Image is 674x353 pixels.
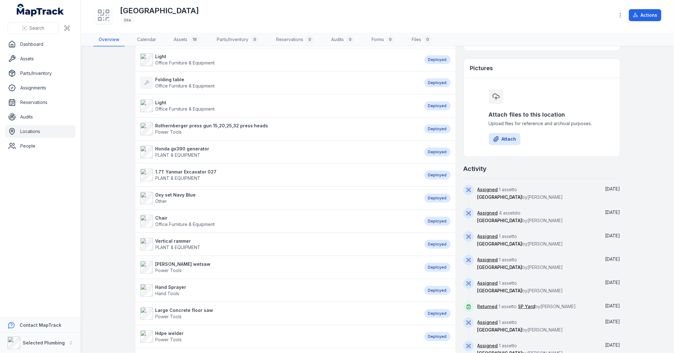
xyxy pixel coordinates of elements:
[424,78,451,87] div: Deployed
[140,261,418,274] a: [PERSON_NAME] wetsawPower Tools
[477,257,563,270] span: 1 asset to by [PERSON_NAME]
[605,233,620,238] time: 10/09/2025, 7:37:43 am
[424,240,451,249] div: Deployed
[424,36,431,43] div: 0
[5,96,76,109] a: Reservations
[29,25,44,31] span: Search
[140,123,418,135] a: Rothernberger press gun 15,20,25,32 press headsPower Tools
[477,343,498,349] a: Assigned
[605,186,620,192] time: 15/09/2025, 8:58:46 am
[326,33,359,46] a: Audits0
[424,309,451,318] div: Deployed
[489,110,595,119] h3: Attach files to this location
[477,280,498,286] a: Assigned
[140,330,418,343] a: Hdpe welderPower Tools
[94,33,124,46] a: Overview
[605,303,620,308] time: 22/08/2025, 6:44:05 am
[155,284,186,290] strong: Hand Sprayer
[605,342,620,348] span: [DATE]
[251,36,258,43] div: 0
[155,152,201,158] span: PLANT & EQUIPMENT
[477,186,498,193] a: Assigned
[155,83,215,88] span: Office Furniture & Equipment
[605,280,620,285] span: [DATE]
[155,106,215,112] span: Office Furniture & Equipment
[155,198,167,204] span: Other
[155,314,182,319] span: Power Tools
[477,319,498,326] a: Assigned
[605,210,620,215] span: [DATE]
[132,33,161,46] a: Calendar
[477,210,563,223] span: 4 assets to by [PERSON_NAME]
[155,268,182,273] span: Power Tools
[367,33,399,46] a: Forms0
[155,261,211,267] strong: [PERSON_NAME] wetsaw
[424,55,451,64] div: Deployed
[212,33,264,46] a: Parts/Inventory0
[140,53,418,66] a: LightOffice Furniture & Equipment
[477,233,498,240] a: Assigned
[155,123,268,129] strong: Rothernberger press gun 15,20,25,32 press heads
[140,238,418,251] a: Vertical rammerPLANT & EQUIPMENT
[477,187,563,200] span: 1 asset to by [PERSON_NAME]
[120,16,135,25] div: Site
[605,256,620,262] span: [DATE]
[155,60,215,65] span: Office Furniture & Equipment
[477,265,522,270] span: [GEOGRAPHIC_DATA]
[5,140,76,152] a: People
[120,6,199,16] h1: [GEOGRAPHIC_DATA]
[477,288,522,293] span: [GEOGRAPHIC_DATA]
[477,210,498,216] a: Assigned
[477,257,498,263] a: Assigned
[155,76,215,83] strong: Folding table
[605,319,620,324] span: [DATE]
[17,4,64,16] a: MapTrack
[155,129,182,135] span: Power Tools
[155,222,215,227] span: Office Furniture & Equipment
[155,100,215,106] strong: Light
[477,194,522,200] span: [GEOGRAPHIC_DATA]
[155,146,209,152] strong: Honda gx390 generator
[155,192,196,198] strong: Oxy set Navy Blue
[20,322,61,328] strong: Contact MapTrack
[424,286,451,295] div: Deployed
[424,171,451,180] div: Deployed
[271,33,319,46] a: Reservations0
[155,307,213,313] strong: Large Concrete floor saw
[346,36,354,43] div: 0
[477,303,498,310] a: Returned
[8,22,58,34] button: Search
[477,280,563,293] span: 1 asset to by [PERSON_NAME]
[424,101,451,110] div: Deployed
[605,210,620,215] time: 11/09/2025, 8:57:45 am
[424,332,451,341] div: Deployed
[306,36,313,43] div: 0
[489,133,520,145] button: Attach
[155,175,201,181] span: PLANT & EQUIPMENT
[140,146,418,158] a: Honda gx390 generatorPLANT & EQUIPMENT
[140,284,418,297] a: Hand SprayerHand Tools
[605,303,620,308] span: [DATE]
[424,217,451,226] div: Deployed
[470,64,493,73] h3: Pictures
[155,215,215,221] strong: Chair
[605,256,620,262] time: 08/09/2025, 2:35:17 pm
[477,304,576,309] span: 1 asset to by [PERSON_NAME]
[5,52,76,65] a: Assets
[140,100,418,112] a: LightOffice Furniture & Equipment
[605,186,620,192] span: [DATE]
[489,120,595,127] span: Upload files for reference and archival purposes.
[5,125,76,138] a: Locations
[386,36,394,43] div: 0
[155,169,217,175] strong: 1.7T Yanmar Excavator 027
[464,164,487,173] h2: Activity
[424,194,451,203] div: Deployed
[477,234,563,246] span: 1 asset to by [PERSON_NAME]
[5,82,76,94] a: Assignments
[140,307,418,320] a: Large Concrete floor sawPower Tools
[23,340,65,345] strong: Selected Plumbing
[424,263,451,272] div: Deployed
[155,337,182,342] span: Power Tools
[140,169,418,181] a: 1.7T Yanmar Excavator 027PLANT & EQUIPMENT
[155,245,201,250] span: PLANT & EQUIPMENT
